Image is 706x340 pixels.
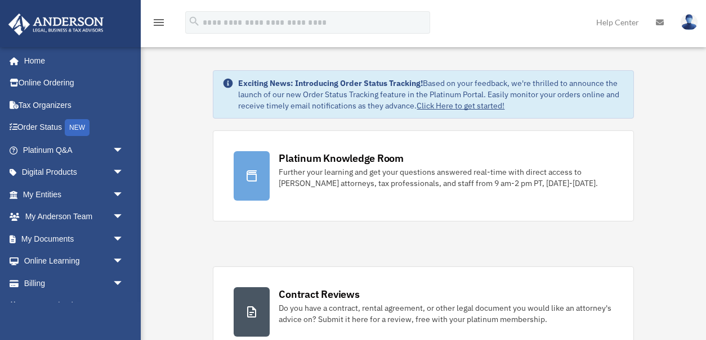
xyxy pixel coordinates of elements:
[113,139,135,162] span: arrow_drop_down
[213,130,633,221] a: Platinum Knowledge Room Further your learning and get your questions answered real-time with dire...
[279,302,613,325] div: Do you have a contract, rental agreement, or other legal document you would like an attorney's ad...
[8,49,135,72] a: Home
[113,161,135,184] span: arrow_drop_down
[113,228,135,251] span: arrow_drop_down
[65,119,90,136] div: NEW
[8,183,141,206] a: My Entitiesarrow_drop_down
[5,13,107,35] img: Anderson Advisors Platinum Portal
[417,101,504,111] a: Click Here to get started!
[113,272,135,295] span: arrow_drop_down
[8,250,141,273] a: Online Learningarrow_drop_down
[8,206,141,228] a: My Anderson Teamarrow_drop_down
[8,72,141,94] a: Online Ordering
[8,161,141,184] a: Digital Productsarrow_drop_down
[238,78,624,111] div: Based on your feedback, we're thrilled to announce the launch of our new Order Status Tracking fe...
[113,206,135,229] span: arrow_drop_down
[681,14,698,30] img: User Pic
[279,287,359,301] div: Contract Reviews
[238,78,423,88] strong: Exciting News: Introducing Order Status Tracking!
[152,20,166,29] a: menu
[188,15,200,28] i: search
[279,166,613,189] div: Further your learning and get your questions answered real-time with direct access to [PERSON_NAM...
[152,16,166,29] i: menu
[8,116,141,139] a: Order StatusNEW
[279,151,404,165] div: Platinum Knowledge Room
[8,139,141,161] a: Platinum Q&Aarrow_drop_down
[113,250,135,273] span: arrow_drop_down
[8,294,141,317] a: Events Calendar
[113,183,135,206] span: arrow_drop_down
[8,272,141,294] a: Billingarrow_drop_down
[8,94,141,116] a: Tax Organizers
[8,228,141,250] a: My Documentsarrow_drop_down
